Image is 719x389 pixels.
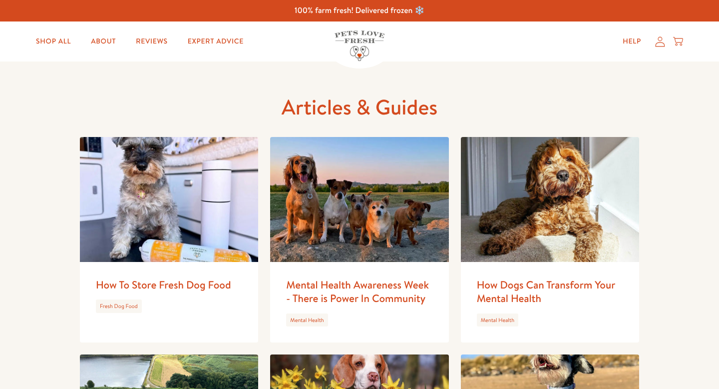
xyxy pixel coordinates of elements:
[615,31,649,51] a: Help
[128,31,175,51] a: Reviews
[83,31,124,51] a: About
[270,137,448,262] img: Mental Health Awareness Week - There is Power In Community
[80,93,639,121] h1: Articles & Guides
[481,316,514,324] a: Mental Health
[335,30,384,61] img: Pets Love Fresh
[477,277,615,305] a: How Dogs Can Transform Your Mental Health
[80,137,258,262] img: How To Store Fresh Dog Food
[100,302,138,310] a: Fresh Dog Food
[461,137,639,262] img: How Dogs Can Transform Your Mental Health
[180,31,252,51] a: Expert Advice
[286,277,429,305] a: Mental Health Awareness Week - There is Power In Community
[290,316,324,324] a: Mental Health
[28,31,79,51] a: Shop All
[96,277,231,292] a: How To Store Fresh Dog Food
